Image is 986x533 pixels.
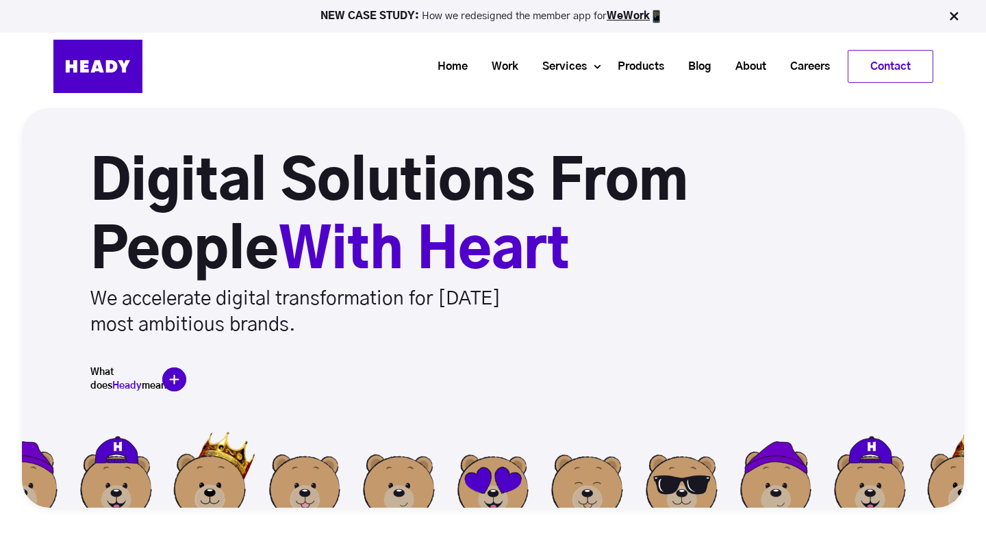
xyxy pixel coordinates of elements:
a: Careers [773,54,837,79]
h5: What does mean? [90,365,159,393]
img: Heady_Logo_Web-01 (1) [53,40,142,93]
span: Heady [112,381,142,391]
img: Bear2-3 [69,429,164,523]
h1: Digital Solutions From People [90,149,816,286]
img: Bear8-3 [540,429,635,523]
strong: NEW CASE STUDY: [320,11,422,21]
a: Products [601,54,671,79]
a: About [718,54,773,79]
a: WeWork [607,11,650,21]
img: Close Bar [947,10,961,23]
a: Home [420,54,475,79]
img: Bear7-3 [446,429,540,523]
p: How we redesigned the member app for [6,10,980,23]
img: Bear1-3 [352,429,446,523]
img: Bear3-3 [163,429,257,523]
img: app emoji [650,10,663,23]
a: Services [525,54,594,79]
span: With Heart [279,224,570,279]
img: Bear4-3 [729,429,823,523]
p: We accelerate digital transformation for [DATE] most ambitious brands. [90,286,540,338]
img: Bear2-3 [823,429,918,523]
a: Blog [671,54,718,79]
img: Bear5-3 [257,429,352,523]
a: Contact [848,51,933,82]
img: Bear6-3 [634,429,729,523]
div: Navigation Menu [156,50,933,83]
a: Work [475,54,525,79]
img: plus-icon [162,367,186,391]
